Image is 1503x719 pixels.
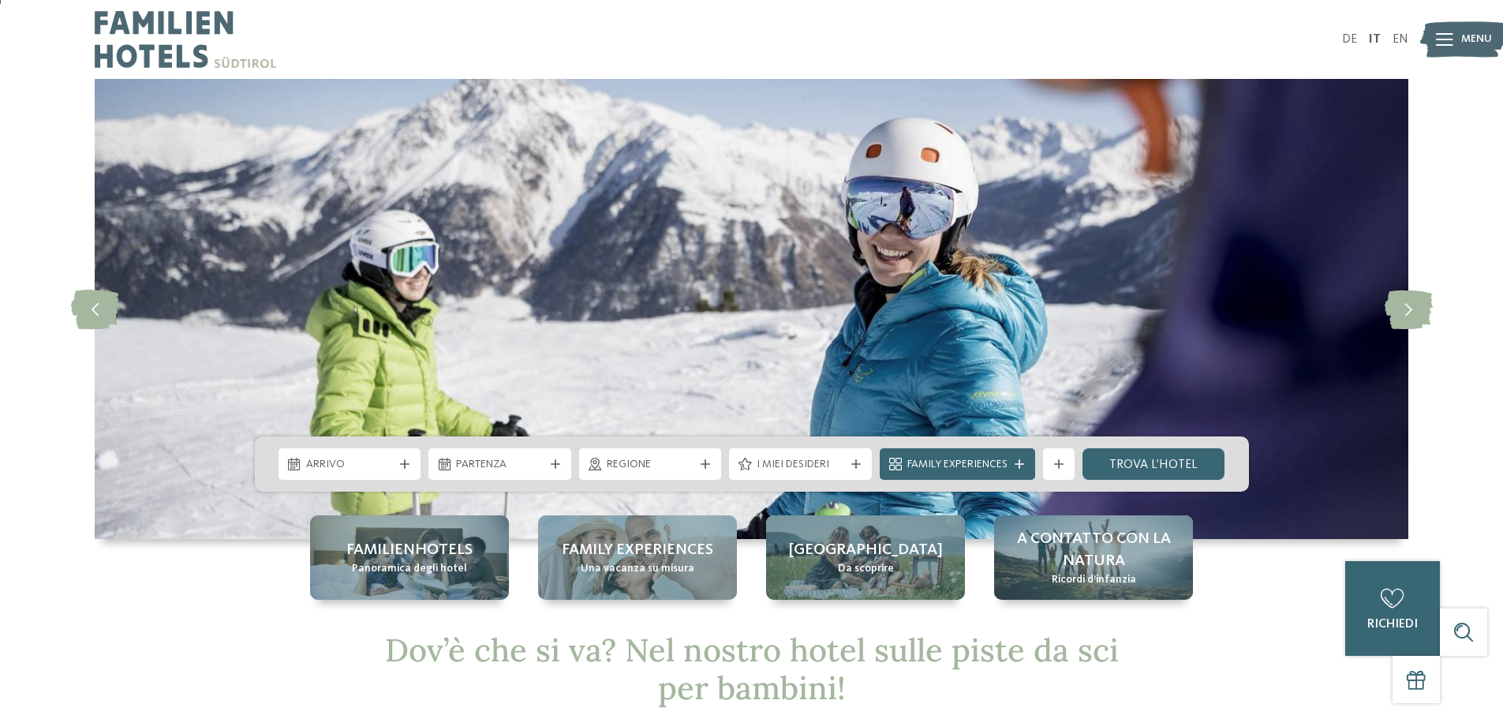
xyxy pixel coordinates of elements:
span: Partenza [456,457,544,473]
span: Dov’è che si va? Nel nostro hotel sulle piste da sci per bambini! [385,630,1119,708]
span: Family Experiences [907,457,1008,473]
span: Panoramica degli hotel [352,561,467,577]
span: Family experiences [562,539,713,561]
a: Hotel sulle piste da sci per bambini: divertimento senza confini [GEOGRAPHIC_DATA] Da scoprire [766,515,965,600]
a: richiedi [1345,561,1440,656]
a: DE [1342,33,1357,46]
span: richiedi [1367,618,1418,631]
a: Hotel sulle piste da sci per bambini: divertimento senza confini A contatto con la natura Ricordi... [994,515,1193,600]
span: Arrivo [306,457,394,473]
span: Una vacanza su misura [581,561,694,577]
span: Menu [1461,32,1492,47]
a: trova l’hotel [1082,448,1225,480]
span: Regione [607,457,694,473]
a: Hotel sulle piste da sci per bambini: divertimento senza confini Family experiences Una vacanza s... [538,515,737,600]
a: EN [1393,33,1408,46]
span: Ricordi d’infanzia [1052,572,1136,588]
a: Hotel sulle piste da sci per bambini: divertimento senza confini Familienhotels Panoramica degli ... [310,515,509,600]
span: Da scoprire [838,561,894,577]
span: [GEOGRAPHIC_DATA] [789,539,943,561]
span: Familienhotels [346,539,473,561]
span: I miei desideri [757,457,844,473]
a: IT [1369,33,1381,46]
img: Hotel sulle piste da sci per bambini: divertimento senza confini [95,79,1408,539]
span: A contatto con la natura [1010,528,1177,572]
